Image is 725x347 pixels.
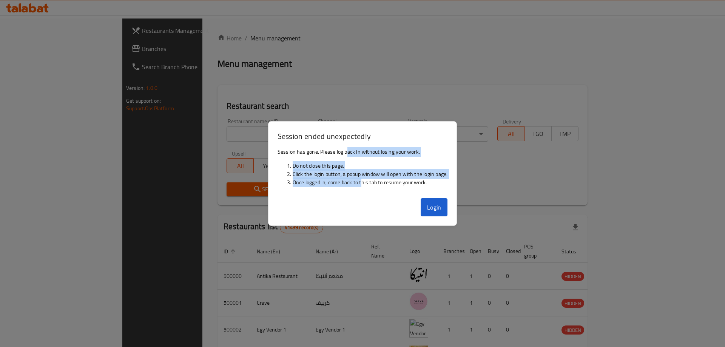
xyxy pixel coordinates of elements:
li: Click the login button, a popup window will open with the login page. [293,170,448,178]
h3: Session ended unexpectedly [278,131,448,142]
button: Login [421,198,448,216]
li: Do not close this page. [293,162,448,170]
li: Once logged in, come back to this tab to resume your work. [293,178,448,187]
div: Session has gone. Please log back in without losing your work. [268,145,457,195]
